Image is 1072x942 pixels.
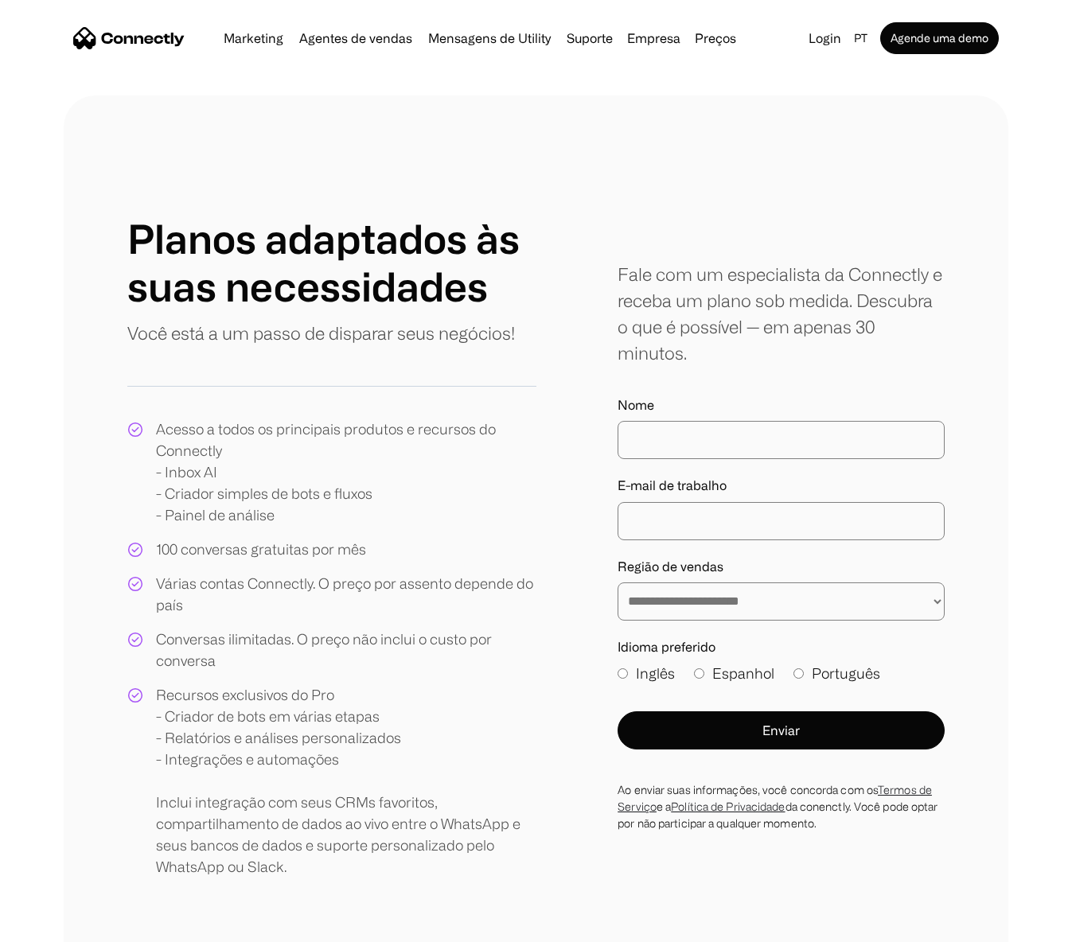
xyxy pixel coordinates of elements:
[694,663,774,684] label: Espanhol
[793,663,880,684] label: Português
[618,398,945,413] label: Nome
[627,27,680,49] div: Empresa
[618,784,932,812] a: Termos de Serviço
[688,32,743,45] a: Preços
[618,781,945,831] div: Ao enviar suas informações, você concorda com os e a da conenctly. Você pode optar por não partic...
[671,800,785,812] a: Política de Privacidade
[127,320,515,346] p: Você está a um passo de disparar seus negócios!
[622,27,685,49] div: Empresa
[793,668,804,679] input: Português
[854,27,867,49] div: pt
[618,478,945,493] label: E-mail de trabalho
[293,32,419,45] a: Agentes de vendas
[156,629,536,671] div: Conversas ilimitadas. O preço não inclui o custo por conversa
[156,573,536,616] div: Várias contas Connectly. O preço por assento depende do país
[618,663,675,684] label: Inglês
[880,22,999,54] a: Agende uma demo
[694,668,704,679] input: Espanhol
[156,539,366,560] div: 100 conversas gratuitas por mês
[618,668,628,679] input: Inglês
[217,32,290,45] a: Marketing
[422,32,557,45] a: Mensagens de Utility
[618,261,945,366] div: Fale com um especialista da Connectly e receba um plano sob medida. Descubra o que é possível — e...
[618,640,945,655] label: Idioma preferido
[560,32,619,45] a: Suporte
[16,913,96,936] aside: Language selected: Português (Brasil)
[802,27,848,49] a: Login
[32,914,96,936] ul: Language list
[127,215,536,310] h1: Planos adaptados às suas necessidades
[156,418,536,526] div: Acesso a todos os principais produtos e recursos do Connectly - Inbox AI - Criador simples de bot...
[618,711,945,749] button: Enviar
[848,27,877,49] div: pt
[618,559,945,574] label: Região de vendas
[73,26,185,50] a: home
[156,684,536,878] div: Recursos exclusivos do Pro - Criador de bots em várias etapas - Relatórios e análises personaliza...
